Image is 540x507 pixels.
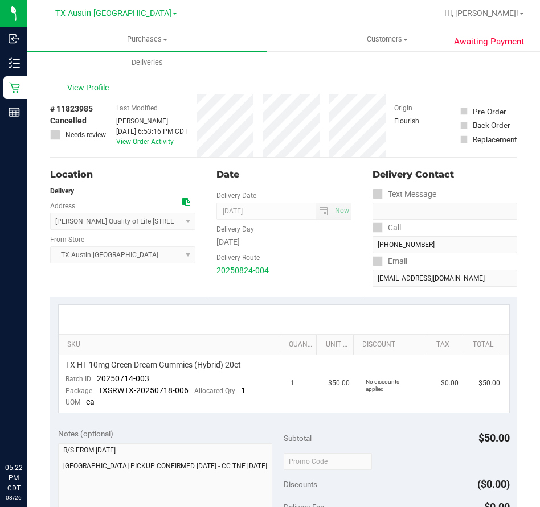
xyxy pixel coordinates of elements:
a: Customers [267,27,507,51]
label: Call [373,220,401,236]
span: # 11823985 [50,103,93,115]
div: [DATE] 6:53:16 PM CDT [116,126,188,137]
a: 20250824-004 [216,266,269,275]
a: Discount [362,340,423,349]
label: Delivery Route [216,253,260,263]
span: ($0.00) [477,478,510,490]
div: Delivery Contact [373,168,517,182]
span: $50.00 [328,378,350,389]
input: Format: (999) 999-9999 [373,203,517,220]
a: SKU [67,340,275,349]
span: View Profile [67,82,113,94]
span: 20250714-003 [97,374,149,383]
span: Purchases [27,34,267,44]
span: Subtotal [284,434,312,443]
label: From Store [50,234,84,245]
p: 05:22 PM CDT [5,463,22,493]
span: Deliveries [116,57,178,68]
input: Promo Code [284,453,372,470]
label: Delivery Date [216,191,256,201]
input: Format: (999) 999-9999 [373,236,517,253]
div: Flourish [394,116,451,126]
label: Text Message [373,186,436,203]
p: 08/26 [5,493,22,502]
iframe: Resource center [11,416,46,450]
label: Origin [394,103,412,113]
label: Delivery Day [216,224,254,234]
span: Package [66,387,92,395]
div: Back Order [473,119,510,131]
span: TX Austin [GEOGRAPHIC_DATA] [55,9,171,18]
span: Notes (optional) [58,429,113,438]
a: Purchases [27,27,267,51]
inline-svg: Retail [9,82,20,93]
span: Allocated Qty [194,387,235,395]
div: Location [50,168,195,182]
div: [DATE] [216,236,351,248]
span: $50.00 [478,432,510,444]
span: TX HT 10mg Green Dream Gummies (Hybrid) 20ct [66,360,241,370]
label: Last Modified [116,103,158,113]
span: Awaiting Payment [454,35,524,48]
a: Deliveries [27,51,267,75]
span: Discounts [284,474,317,494]
span: Customers [268,34,506,44]
a: Tax [436,340,460,349]
div: Date [216,168,351,182]
div: Copy address to clipboard [182,196,190,208]
div: Pre-Order [473,106,506,117]
a: Unit Price [326,340,349,349]
span: Batch ID [66,375,91,383]
a: Total [473,340,496,349]
div: [PERSON_NAME] [116,116,188,126]
span: Hi, [PERSON_NAME]! [444,9,518,18]
span: ea [86,397,95,406]
label: Address [50,201,75,211]
span: No discounts applied [366,378,399,392]
span: $0.00 [441,378,459,389]
inline-svg: Inbound [9,33,20,44]
span: TXSRWTX-20250718-006 [98,386,189,395]
a: Quantity [289,340,312,349]
span: Needs review [66,130,106,140]
a: View Order Activity [116,138,174,146]
span: UOM [66,398,80,406]
span: Cancelled [50,115,87,127]
span: 1 [241,386,246,395]
span: $50.00 [478,378,500,389]
inline-svg: Reports [9,106,20,118]
div: Replacement [473,134,517,145]
inline-svg: Inventory [9,57,20,69]
label: Email [373,253,407,270]
span: 1 [291,378,294,389]
strong: Delivery [50,187,74,195]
